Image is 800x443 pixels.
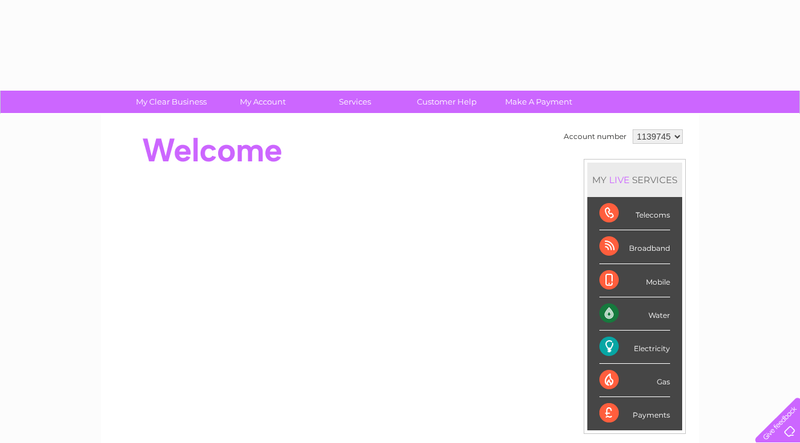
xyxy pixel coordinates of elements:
div: MY SERVICES [587,163,682,197]
div: Telecoms [599,197,670,230]
a: My Clear Business [121,91,221,113]
div: Payments [599,397,670,430]
a: Services [305,91,405,113]
a: My Account [213,91,313,113]
div: Mobile [599,264,670,297]
div: Electricity [599,331,670,364]
div: Gas [599,364,670,397]
div: Broadband [599,230,670,264]
div: Water [599,297,670,331]
a: Make A Payment [489,91,589,113]
div: LIVE [607,174,632,186]
a: Customer Help [397,91,497,113]
td: Account number [561,126,630,147]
